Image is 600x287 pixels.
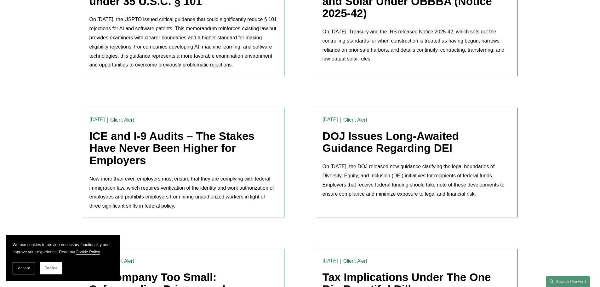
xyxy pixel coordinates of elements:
[13,241,113,255] p: We use cookies to provide necessary functionality and improve your experience. Read our .
[323,130,459,154] a: DOJ Issues Long-Awaited Guidance Regarding DEI
[323,117,338,122] time: [DATE]
[323,258,338,263] time: [DATE]
[323,162,511,198] p: On [DATE], the DOJ released new guidance clarifying the legal boundaries of Diversity, Equity, an...
[89,175,278,211] p: Now more than ever, employers must ensure that they are complying with federal immigration law, w...
[6,235,120,281] section: Cookie banner
[343,117,367,123] a: Client Alert
[89,117,105,122] time: [DATE]
[40,262,62,274] button: Decline
[89,130,255,166] a: ICE and I-9 Audits – The Stakes Have Never Been Higher for Employers
[76,250,100,254] a: Cookie Policy
[13,262,35,274] button: Accept
[89,15,278,70] p: On [DATE], the USPTO issued critical guidance that could significantly reduce § 101 rejections fo...
[343,258,367,264] a: Client Alert
[44,266,58,270] span: Decline
[110,258,134,264] a: Client Alert
[18,266,30,270] span: Accept
[323,27,511,64] p: On [DATE], Treasury and the IRS released Notice 2025-42, which sets out the controlling standards...
[110,117,134,123] a: Client Alert
[546,276,590,287] a: Search this site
